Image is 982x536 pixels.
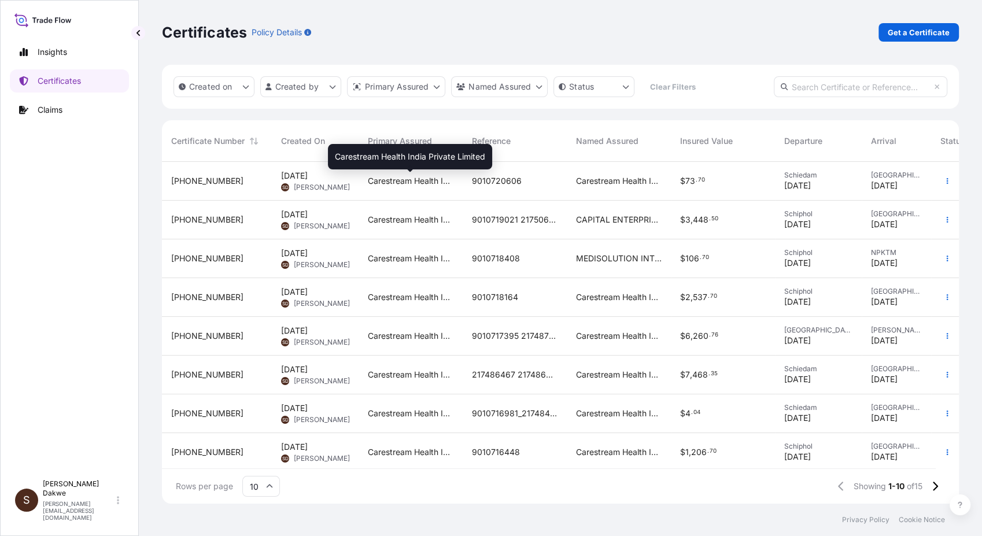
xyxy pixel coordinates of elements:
[171,408,243,419] span: [PHONE_NUMBER]
[171,291,243,303] span: [PHONE_NUMBER]
[472,330,558,342] span: 9010717395 217487691 217487693
[472,369,558,380] span: 217486467 217486311 9010717105 9010717090
[784,180,811,191] span: [DATE]
[709,217,711,221] span: .
[347,76,445,97] button: distributor Filter options
[294,183,350,192] span: [PERSON_NAME]
[871,374,898,385] span: [DATE]
[878,23,959,42] a: Get a Certificate
[680,409,685,417] span: $
[691,293,693,301] span: ,
[871,326,922,335] span: [PERSON_NAME] [GEOGRAPHIC_DATA]
[365,81,429,93] p: Primary Assured
[171,369,243,380] span: [PHONE_NUMBER]
[162,23,247,42] p: Certificates
[472,291,518,303] span: 9010718164
[171,214,243,226] span: [PHONE_NUMBER]
[871,335,898,346] span: [DATE]
[281,325,308,337] span: [DATE]
[576,175,662,187] span: Carestream Health India Private Ltd
[281,286,308,298] span: [DATE]
[368,330,453,342] span: Carestream Health India Private Limited
[696,178,697,182] span: .
[871,171,922,180] span: [GEOGRAPHIC_DATA]
[10,40,129,64] a: Insights
[685,216,691,224] span: 3
[576,291,662,303] span: Carestream Health India Private Ltd
[871,364,922,374] span: [GEOGRAPHIC_DATA]
[368,175,453,187] span: Carestream Health India Private Limited
[252,27,302,38] p: Policy Details
[38,75,81,87] p: Certificates
[576,446,662,458] span: Carestream Health India Private Ltd
[281,247,308,259] span: [DATE]
[472,408,558,419] span: 9010716981_217484012
[871,180,898,191] span: [DATE]
[468,81,531,93] p: Named Assured
[784,248,852,257] span: Schiphol
[710,294,717,298] span: 70
[576,253,662,264] span: MEDISOLUTION INTERNATIONAL PVT LTD
[940,135,965,147] span: Status
[888,480,905,492] span: 1-10
[553,76,634,97] button: certificateStatus Filter options
[693,332,708,340] span: 260
[685,332,691,340] span: 6
[710,449,717,453] span: 70
[43,479,115,498] p: [PERSON_NAME] Dakwe
[784,219,811,230] span: [DATE]
[576,214,662,226] span: CAPITAL ENTERPRISES
[871,296,898,308] span: [DATE]
[171,253,243,264] span: [PHONE_NUMBER]
[784,287,852,296] span: Schiphol
[680,371,685,379] span: $
[680,135,733,147] span: Insured Value
[784,442,852,451] span: Schiphol
[10,98,129,121] a: Claims
[680,254,685,263] span: $
[689,448,691,456] span: ,
[171,175,243,187] span: [PHONE_NUMBER]
[899,515,945,524] p: Cookie Notice
[335,151,485,162] span: Carestream Health India Private Limited
[282,414,289,426] span: SD
[784,335,811,346] span: [DATE]
[294,338,350,347] span: [PERSON_NAME]
[38,104,62,116] p: Claims
[871,257,898,269] span: [DATE]
[774,76,947,97] input: Search Certificate or Reference...
[294,376,350,386] span: [PERSON_NAME]
[472,135,511,147] span: Reference
[282,375,289,387] span: SD
[171,135,245,147] span: Certificate Number
[176,480,233,492] span: Rows per page
[10,69,129,93] a: Certificates
[711,333,718,337] span: 76
[693,216,708,224] span: 448
[368,446,453,458] span: Carestream Health India Private Limited
[173,76,254,97] button: createdOn Filter options
[871,403,922,412] span: [GEOGRAPHIC_DATA]
[576,135,638,147] span: Named Assured
[784,374,811,385] span: [DATE]
[871,135,896,147] span: Arrival
[368,214,453,226] span: Carestream Health India Private Limited
[680,332,685,340] span: $
[685,177,695,185] span: 73
[171,330,243,342] span: [PHONE_NUMBER]
[685,371,690,379] span: 7
[294,415,350,424] span: [PERSON_NAME]
[871,248,922,257] span: NPKTM
[472,446,520,458] span: 9010716448
[472,175,522,187] span: 9010720606
[784,403,852,412] span: Schiedam
[871,442,922,451] span: [GEOGRAPHIC_DATA]
[784,257,811,269] span: [DATE]
[275,81,319,93] p: Created by
[23,494,30,506] span: S
[576,330,662,342] span: Carestream Health India Private Ltd
[784,135,822,147] span: Departure
[247,134,261,148] button: Sort
[871,451,898,463] span: [DATE]
[691,216,693,224] span: ,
